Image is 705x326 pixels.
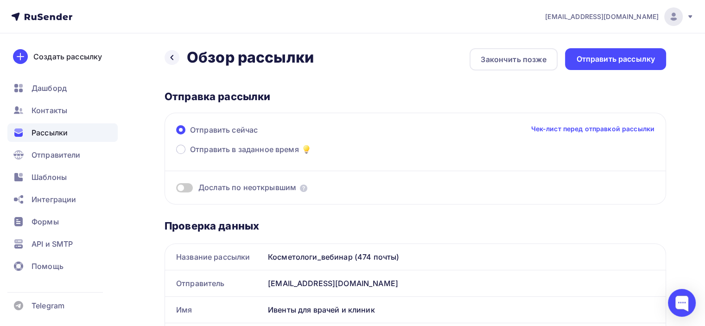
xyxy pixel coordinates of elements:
[7,168,118,186] a: Шаблоны
[7,146,118,164] a: Отправители
[32,105,67,116] span: Контакты
[264,297,666,323] div: Ивенты для врачей и клиник
[545,12,659,21] span: [EMAIL_ADDRESS][DOMAIN_NAME]
[37,222,265,236] strong: Для участия в вебинаре на первичных пациентов
[264,244,666,270] div: Косметологи_вебинар (474 почты)
[32,149,81,160] span: Отправители
[7,101,118,120] a: Контакты
[545,7,694,26] a: [EMAIL_ADDRESS][DOMAIN_NAME]
[264,270,666,296] div: [EMAIL_ADDRESS][DOMAIN_NAME]
[481,54,546,65] div: Закончить позже
[7,123,118,142] a: Рассылки
[32,172,67,183] span: Шаблоны
[32,83,67,94] span: Дашборд
[190,144,299,155] span: Отправить в заданное время
[32,127,68,138] span: Рассылки
[190,124,258,135] span: Отправить сейчас
[165,244,264,270] div: Название рассылки
[165,297,264,323] div: Имя
[187,48,314,67] h2: Обзор рассылки
[32,194,76,205] span: Интеграции
[531,124,654,134] a: Чек-лист перед отправкой рассылки
[7,212,118,231] a: Формы
[7,79,118,97] a: Дашборд
[32,216,59,227] span: Формы
[27,5,273,180] img: День рождения
[32,300,64,311] span: Telegram
[198,182,296,193] span: Дослать по неоткрывшим
[165,90,666,103] div: Отправка рассылки
[165,270,264,296] div: Отправитель
[165,219,666,232] div: Проверка данных
[33,51,102,62] div: Создать рассылку
[576,54,655,64] div: Отправить рассылку
[71,204,230,212] strong: КОМАНДА "ТВИНС" ИЩЕТ КОСМЕТОЛОГА!
[32,261,64,272] span: Помощь
[32,238,73,249] span: API и SMTP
